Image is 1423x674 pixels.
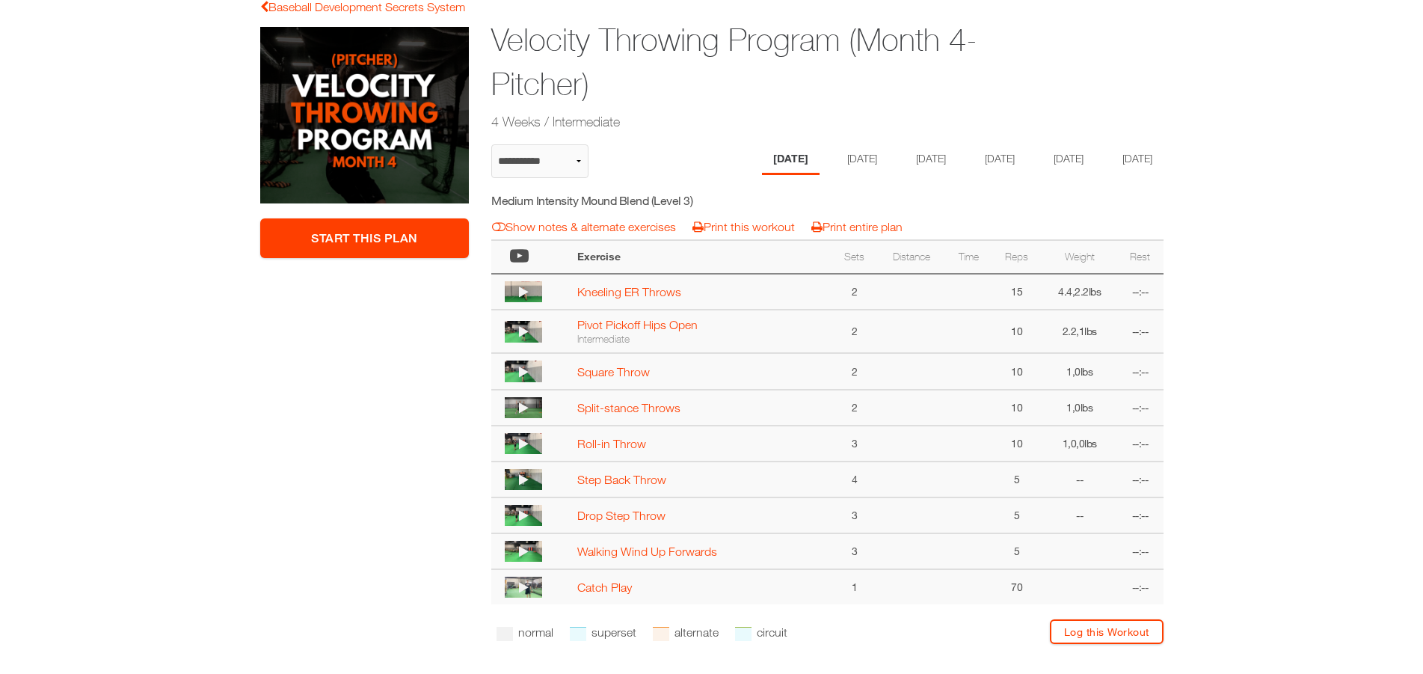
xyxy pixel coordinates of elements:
[577,285,681,298] a: Kneeling ER Throws
[577,545,717,558] a: Walking Wind Up Forwards
[505,505,542,526] img: thumbnail.png
[1042,462,1117,497] td: --
[1111,144,1164,175] li: Day 6
[570,619,636,646] li: superset
[497,619,553,646] li: normal
[505,397,542,418] img: thumbnail.png
[992,353,1042,389] td: 10
[832,240,878,274] th: Sets
[992,240,1042,274] th: Reps
[577,473,666,486] a: Step Back Throw
[577,332,824,346] div: Intermediate
[260,27,470,203] img: Velocity Throwing Program (Month 4-Pitcher)
[1042,497,1117,533] td: --
[491,18,1048,106] h1: Velocity Throwing Program (Month 4-Pitcher)
[1117,390,1164,426] td: --:--
[832,569,878,604] td: 1
[1084,325,1097,337] span: lbs
[1042,274,1117,310] td: 4.4,2.2
[836,144,888,175] li: Day 2
[1117,497,1164,533] td: --:--
[1089,285,1101,298] span: lbs
[974,144,1026,175] li: Day 4
[577,318,698,331] a: Pivot Pickoff Hips Open
[832,274,878,310] td: 2
[946,240,992,274] th: Time
[992,426,1042,462] td: 10
[1117,353,1164,389] td: --:--
[505,433,542,454] img: thumbnail.png
[992,310,1042,353] td: 10
[832,390,878,426] td: 2
[491,192,758,209] h5: Medium Intensity Mound Blend (Level 3)
[492,220,676,233] a: Show notes & alternate exercises
[505,281,542,302] img: thumbnail.png
[832,310,878,353] td: 2
[1042,310,1117,353] td: 2.2,1
[505,361,542,382] img: thumbnail.png
[1117,462,1164,497] td: --:--
[1042,390,1117,426] td: 1,0
[992,497,1042,533] td: 5
[505,541,542,562] img: thumbnail.png
[577,365,650,379] a: Square Throw
[1042,144,1095,175] li: Day 5
[570,240,832,274] th: Exercise
[505,577,542,598] img: thumbnail.png
[1117,533,1164,569] td: --:--
[832,426,878,462] td: 3
[992,274,1042,310] td: 15
[577,509,666,522] a: Drop Step Throw
[653,619,719,646] li: alternate
[832,533,878,569] td: 3
[992,390,1042,426] td: 10
[1081,401,1093,414] span: lbs
[1117,310,1164,353] td: --:--
[735,619,787,646] li: circuit
[1050,619,1164,644] a: Log this Workout
[1117,569,1164,604] td: --:--
[577,401,680,414] a: Split-stance Throws
[905,144,957,175] li: Day 3
[877,240,946,274] th: Distance
[577,437,646,450] a: Roll-in Throw
[832,462,878,497] td: 4
[992,533,1042,569] td: 5
[832,353,878,389] td: 2
[260,218,470,258] a: Start This Plan
[1042,240,1117,274] th: Weight
[1042,426,1117,462] td: 1,0,0
[992,462,1042,497] td: 5
[1117,274,1164,310] td: --:--
[577,580,632,594] a: Catch Play
[491,112,1048,131] h2: 4 Weeks / Intermediate
[1117,426,1164,462] td: --:--
[992,569,1042,604] td: 70
[1117,240,1164,274] th: Rest
[1081,365,1093,378] span: lbs
[1042,353,1117,389] td: 1,0
[811,220,903,233] a: Print entire plan
[692,220,795,233] a: Print this workout
[1084,437,1097,450] span: lbs
[832,497,878,533] td: 3
[505,469,542,490] img: thumbnail.png
[762,144,820,175] li: Day 1
[505,321,542,342] img: thumbnail.png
